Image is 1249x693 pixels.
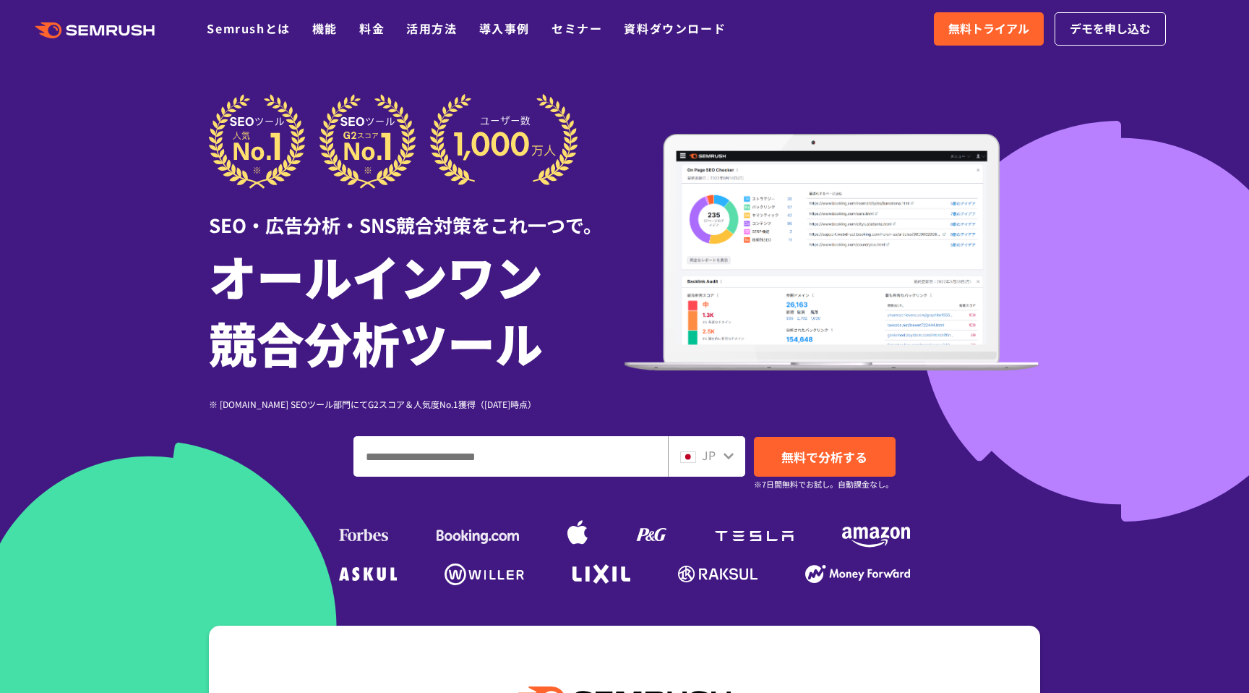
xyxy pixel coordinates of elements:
span: 無料トライアル [948,20,1029,38]
span: JP [702,446,716,464]
a: 料金 [359,20,385,37]
h1: オールインワン 競合分析ツール [209,242,624,375]
a: 無料で分析する [754,437,896,477]
div: ※ [DOMAIN_NAME] SEOツール部門にてG2スコア＆人気度No.1獲得（[DATE]時点） [209,397,624,411]
a: 活用方法 [406,20,457,37]
small: ※7日間無料でお試し。自動課金なし。 [754,477,893,491]
input: ドメイン、キーワードまたはURLを入力してください [354,437,667,476]
a: 資料ダウンロード [624,20,726,37]
a: 機能 [312,20,338,37]
a: 無料トライアル [934,12,1044,46]
a: Semrushとは [207,20,290,37]
span: 無料で分析する [781,448,867,466]
a: デモを申し込む [1055,12,1166,46]
span: デモを申し込む [1070,20,1151,38]
div: SEO・広告分析・SNS競合対策をこれ一つで。 [209,189,624,239]
a: 導入事例 [479,20,530,37]
a: セミナー [551,20,602,37]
